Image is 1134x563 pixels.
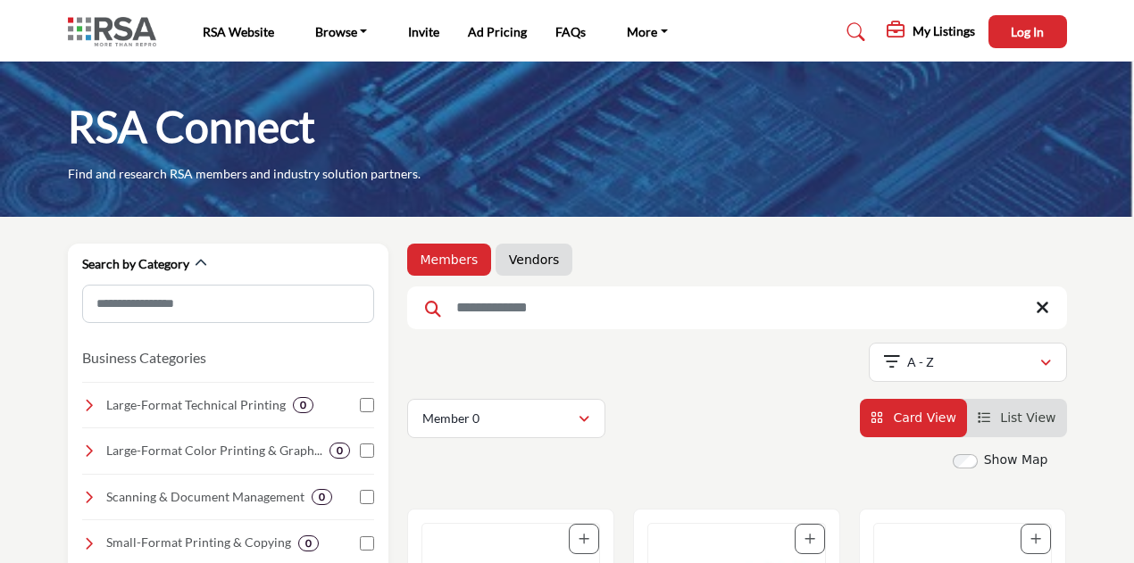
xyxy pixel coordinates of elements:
[1011,24,1044,39] span: Log In
[68,165,421,183] p: Find and research RSA members and industry solution partners.
[305,537,312,550] b: 0
[887,21,975,43] div: My Listings
[407,399,605,438] button: Member 0
[303,20,380,45] a: Browse
[555,24,586,39] a: FAQs
[82,255,189,273] h2: Search by Category
[82,347,206,368] button: Business Categories
[360,536,374,551] input: Select Small-Format Printing & Copying checkbox
[509,251,559,269] a: Vendors
[614,20,680,45] a: More
[579,532,589,546] a: Add To List
[1000,410,1055,425] span: List View
[407,286,1067,329] input: Search Keyword
[319,491,325,503] b: 0
[907,353,934,371] p: A - Z
[860,399,967,437] li: Card View
[300,399,306,411] b: 0
[106,534,291,551] h4: Small-Format Printing & Copying: Professional printing for black and white and color document pri...
[298,535,319,551] div: 0 Results For Small-Format Printing & Copying
[830,18,877,46] a: Search
[360,490,374,504] input: Select Scanning & Document Management checkbox
[913,23,975,39] h5: My Listings
[106,442,322,460] h4: Large-Format Color Printing & Graphics: Banners, posters, vehicle wraps, and presentation graphics.
[871,410,956,425] a: View Card
[312,489,332,505] div: 0 Results For Scanning & Document Management
[869,343,1067,382] button: A - Z
[422,410,479,427] p: Member 0
[68,99,315,154] h1: RSA Connect
[408,24,439,39] a: Invite
[360,398,374,412] input: Select Large-Format Technical Printing checkbox
[1030,532,1041,546] a: Add To List
[68,17,165,46] img: Site Logo
[468,24,527,39] a: Ad Pricing
[82,285,374,323] input: Search Category
[329,443,350,459] div: 0 Results For Large-Format Color Printing & Graphics
[893,410,955,425] span: Card View
[293,397,313,413] div: 0 Results For Large-Format Technical Printing
[106,488,304,506] h4: Scanning & Document Management: Digital conversion, archiving, indexing, secure storage, and stre...
[805,532,815,546] a: Add To List
[984,451,1048,469] label: Show Map
[106,396,286,414] h4: Large-Format Technical Printing: High-quality printing for blueprints, construction and architect...
[967,399,1067,437] li: List View
[360,443,374,458] input: Select Large-Format Color Printing & Graphics checkbox
[978,410,1056,425] a: View List
[337,444,343,457] b: 0
[988,15,1067,48] button: Log In
[203,24,274,39] a: RSA Website
[421,251,479,269] a: Members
